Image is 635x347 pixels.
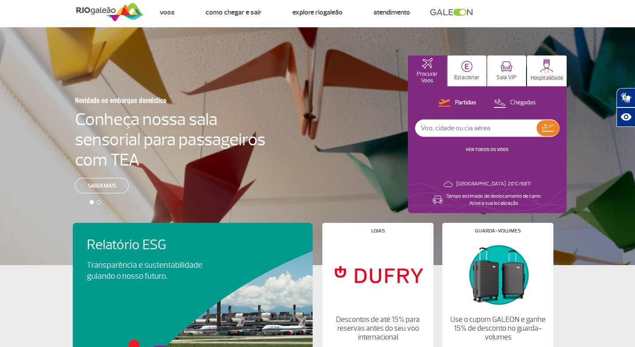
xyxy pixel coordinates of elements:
[527,55,567,86] button: Hospitalidade
[446,193,542,207] p: Tempo estimado de deslocamento de carro: Ative a sua localização
[415,120,537,137] input: Voo, cidade ou cia aérea
[616,88,635,127] div: Plugin de acessibilidade da Hand Talk.
[205,8,261,17] a: Como chegar e sair
[408,55,447,86] button: Procurar Voos
[436,97,479,109] button: Partidas
[450,240,546,308] img: Guarda-volumes
[491,97,538,109] button: Chegadas
[463,146,511,153] button: VER TODOS OS VOOS
[448,55,486,86] button: Estacionar
[510,99,536,107] p: Chegadas
[466,147,508,152] a: VER TODOS OS VOOS
[160,8,175,17] a: Voos
[371,229,385,233] h4: Lojas
[412,71,442,84] p: Procurar Voos
[461,61,473,72] img: carParkingHome.svg
[450,315,546,342] p: Use o cupom GALEON e ganhe 15% de desconto no guarda-volumes
[292,8,343,17] a: Explore RIOgaleão
[616,107,635,127] button: Abrir recursos assistivos.
[75,91,222,109] h3: Novidade no embarque doméstico
[422,58,433,69] img: airplaneHomeActive.svg
[87,237,299,282] a: Relatório ESGTransparência e sustentabilidade guiando o nosso futuro.
[456,181,531,188] p: [GEOGRAPHIC_DATA]: 20°C/68°F
[455,99,476,107] p: Partidas
[330,240,426,308] img: Lojas
[87,237,227,253] h4: Relatório ESG
[454,74,480,81] p: Estacionar
[540,59,553,73] img: hospitality.svg
[501,61,512,72] img: vipRoom.svg
[487,55,526,86] button: Sala VIP
[530,75,563,81] p: Hospitalidade
[616,88,635,107] button: Abrir tradutor de língua de sinais.
[497,74,516,81] p: Sala VIP
[374,8,410,17] a: Atendimento
[330,315,426,342] p: Descontos de até 15% para reservas antes do seu voo internacional
[87,260,212,282] p: Transparência e sustentabilidade guiando o nosso futuro.
[475,229,521,233] h4: Guarda-volumes
[75,109,265,170] h4: Conheça nossa sala sensorial para passageiros com TEA
[75,178,129,193] a: Saiba mais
